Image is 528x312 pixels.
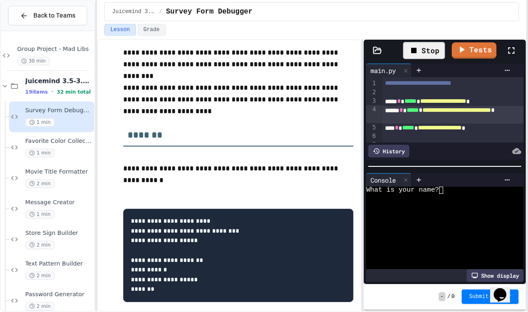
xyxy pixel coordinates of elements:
[25,241,55,250] span: 2 min
[469,294,511,301] span: Submit Answer
[25,107,93,115] span: Survey Form Debugger
[25,77,93,85] span: Juicemind 3.5-3.7 Exercises
[490,276,519,303] iframe: chat widget
[366,97,377,106] div: 3
[366,187,439,194] span: What is your name?
[166,7,253,18] span: Survey Form Debugger
[439,293,445,302] span: -
[452,43,496,59] a: Tests
[366,176,400,185] div: Console
[25,119,55,127] span: 1 min
[8,6,87,26] button: Back to Teams
[159,9,162,16] span: /
[467,270,523,282] div: Show display
[366,79,377,88] div: 1
[25,90,48,96] span: 19 items
[366,106,377,123] div: 4
[33,11,75,21] span: Back to Teams
[366,66,400,76] div: main.py
[25,261,93,268] span: Text Pattern Builder
[366,88,377,97] div: 2
[25,230,93,238] span: Store Sign Builder
[25,169,93,176] span: Movie Title Formatter
[403,42,445,60] div: Stop
[451,294,454,301] span: 0
[17,57,50,66] span: 30 min
[57,90,91,96] span: 32 min total
[112,9,155,16] span: Juicemind 3.5-3.7 Exercises
[17,46,93,54] span: Group Project - Mad Libs
[25,149,55,158] span: 1 min
[25,180,55,188] span: 2 min
[104,24,135,36] button: Lesson
[25,272,55,280] span: 2 min
[366,132,377,141] div: 6
[25,303,55,311] span: 2 min
[25,199,93,207] span: Message Creator
[51,89,53,96] span: •
[138,24,166,36] button: Grade
[368,145,409,158] div: History
[366,141,377,150] div: 7
[25,138,93,146] span: Favorite Color Collector
[366,124,377,133] div: 5
[462,290,519,304] button: Submit Answer
[25,211,55,219] span: 1 min
[447,294,450,301] span: /
[25,291,93,299] span: Password Generator
[366,174,412,187] div: Console
[366,64,412,78] div: main.py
